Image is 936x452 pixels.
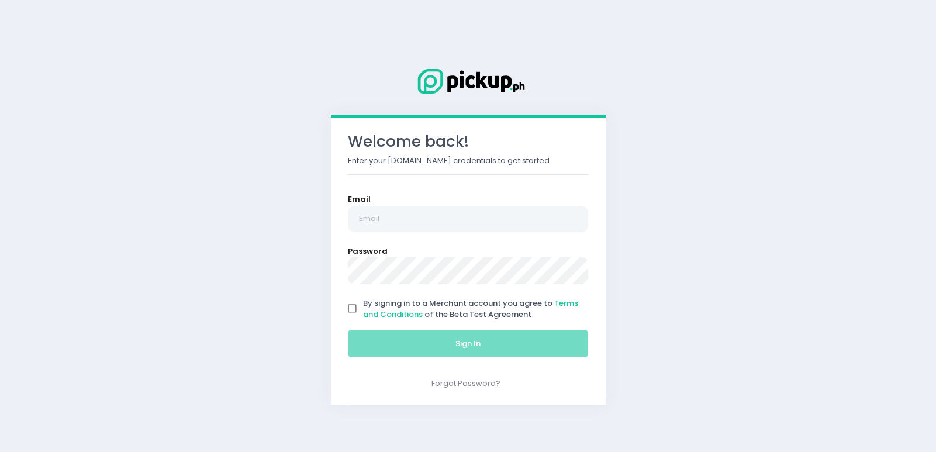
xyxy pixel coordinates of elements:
a: Forgot Password? [431,378,500,389]
a: Terms and Conditions [363,298,578,320]
h3: Welcome back! [348,133,589,151]
span: By signing in to a Merchant account you agree to of the Beta Test Agreement [363,298,578,320]
label: Password [348,246,388,257]
button: Sign In [348,330,589,358]
p: Enter your [DOMAIN_NAME] credentials to get started. [348,155,589,167]
span: Sign In [455,338,481,349]
img: Logo [410,67,527,96]
label: Email [348,194,371,205]
input: Email [348,206,589,233]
